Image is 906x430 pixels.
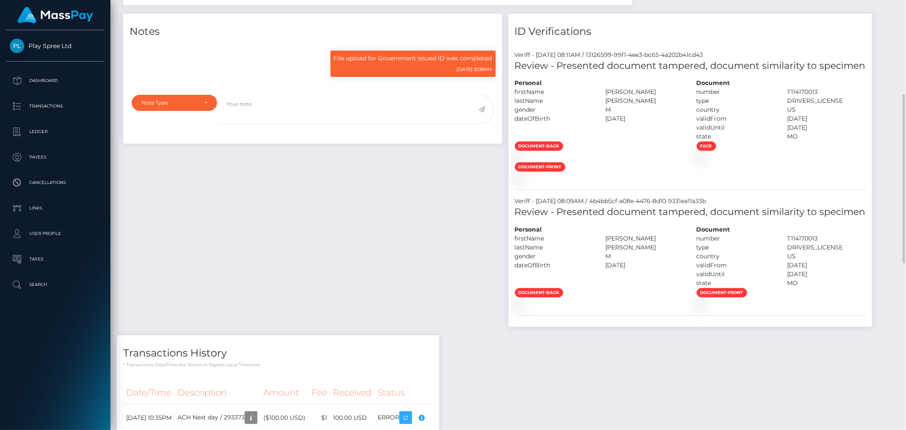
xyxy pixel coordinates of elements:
[6,121,104,142] a: Ledger
[515,24,866,39] h4: ID Verifications
[781,261,872,270] div: [DATE]
[10,151,101,164] p: Payees
[690,279,781,288] div: state
[515,288,563,297] span: document-back
[6,42,104,50] span: Play Spree Ltd
[599,243,690,252] div: [PERSON_NAME]
[781,96,872,105] div: DRIVERS_LICENSE
[508,197,872,206] div: Veriff - [DATE] 08:09AM / 4b4bb5cf-a08e-4476-8d10-9331ea11a33b
[697,301,703,308] img: 67dafce2-0707-422d-a549-df788d57deb8
[10,253,101,266] p: Taxes
[508,88,599,96] div: firstName
[515,79,542,87] strong: Personal
[123,346,433,361] h4: Transactions History
[508,261,599,270] div: dateOfBirth
[334,54,492,63] p: File upload for Government issued ID was completed
[515,162,565,172] span: document-front
[10,176,101,189] p: Cancellations
[123,362,433,368] p: * Transactions date/time are shown in payee's local timezone
[781,279,872,288] div: MO
[6,96,104,117] a: Transactions
[690,132,781,141] div: state
[308,381,330,405] th: Fee
[781,123,872,132] div: [DATE]
[508,51,872,59] div: Veriff - [DATE] 08:11AM / 13126599-99f1-4ee3-bc65-4a202b41cd43
[330,381,375,405] th: Received
[515,155,522,161] img: 357e7af4-a857-4f2d-9fd3-f266f358f635
[690,252,781,261] div: country
[10,227,101,240] p: User Profile
[690,96,781,105] div: type
[175,381,260,405] th: Description
[599,234,690,243] div: [PERSON_NAME]
[508,234,599,243] div: firstName
[599,114,690,123] div: [DATE]
[690,261,781,270] div: validFrom
[10,278,101,291] p: Search
[781,114,872,123] div: [DATE]
[6,274,104,295] a: Search
[515,206,866,219] h5: Review - Presented document tampered, document similarity to specimen
[697,226,730,233] strong: Document
[515,175,522,182] img: d6f73b86-308c-4c0f-8703-a34cc40d0036
[690,234,781,243] div: number
[599,96,690,105] div: [PERSON_NAME]
[6,223,104,244] a: User Profile
[508,252,599,261] div: gender
[781,105,872,114] div: US
[6,198,104,219] a: Links
[130,24,496,39] h4: Notes
[515,141,563,151] span: document-back
[515,301,522,308] img: b5203b69-03c6-46d4-ae3d-cb111291c855
[17,7,93,23] img: MassPay Logo
[6,249,104,270] a: Taxes
[508,96,599,105] div: lastName
[599,88,690,96] div: [PERSON_NAME]
[690,270,781,279] div: validUntil
[781,88,872,96] div: T114170013
[690,88,781,96] div: number
[697,155,703,161] img: 674e7ced-8915-4998-bec5-8fb4eeeb6ed2
[781,270,872,279] div: [DATE]
[457,66,492,72] small: [DATE] 8:08AM
[599,261,690,270] div: [DATE]
[10,125,101,138] p: Ledger
[697,79,730,87] strong: Document
[690,123,781,132] div: validUntil
[781,243,872,252] div: DRIVERS_LICENSE
[508,114,599,123] div: dateOfBirth
[690,243,781,252] div: type
[10,39,24,53] img: Play Spree Ltd
[375,381,433,405] th: Status
[141,99,198,106] div: Note Type
[697,141,716,151] span: face
[599,252,690,261] div: M
[781,252,872,261] div: US
[781,234,872,243] div: T114170013
[781,132,872,141] div: MO
[508,243,599,252] div: lastName
[260,381,308,405] th: Amount
[515,226,542,233] strong: Personal
[515,59,866,73] h5: Review - Presented document tampered, document similarity to specimen
[6,172,104,193] a: Cancellations
[6,70,104,91] a: Dashboard
[123,381,175,405] th: Date/Time
[508,105,599,114] div: gender
[690,105,781,114] div: country
[132,95,217,111] button: Note Type
[6,147,104,168] a: Payees
[10,202,101,215] p: Links
[10,100,101,113] p: Transactions
[697,288,747,297] span: document-front
[10,74,101,87] p: Dashboard
[599,105,690,114] div: M
[690,114,781,123] div: validFrom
